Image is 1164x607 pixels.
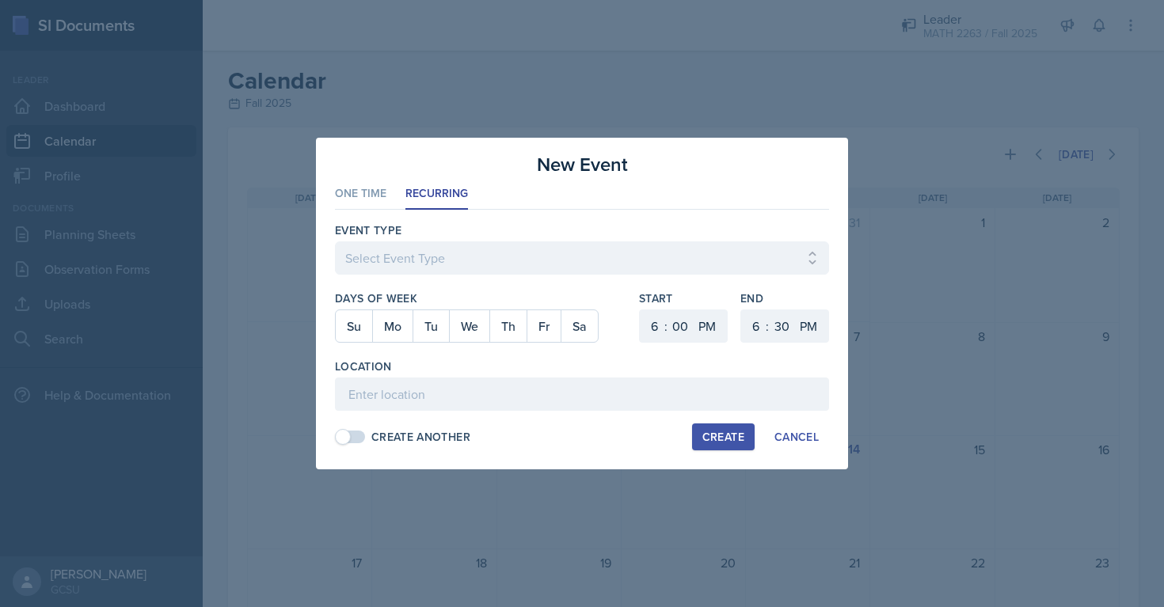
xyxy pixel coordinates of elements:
[527,310,561,342] button: Fr
[702,431,744,443] div: Create
[740,290,829,306] label: End
[561,310,598,342] button: Sa
[692,423,755,450] button: Create
[774,431,819,443] div: Cancel
[764,423,829,450] button: Cancel
[537,150,628,179] h3: New Event
[372,310,413,342] button: Mo
[335,222,402,238] label: Event Type
[335,377,829,411] input: Enter location
[766,317,769,336] div: :
[449,310,489,342] button: We
[335,359,392,374] label: Location
[413,310,449,342] button: Tu
[405,179,468,210] li: Recurring
[639,290,728,306] label: Start
[489,310,527,342] button: Th
[371,429,470,446] div: Create Another
[664,317,668,336] div: :
[335,179,386,210] li: One Time
[336,310,372,342] button: Su
[335,290,626,306] label: Days of Week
